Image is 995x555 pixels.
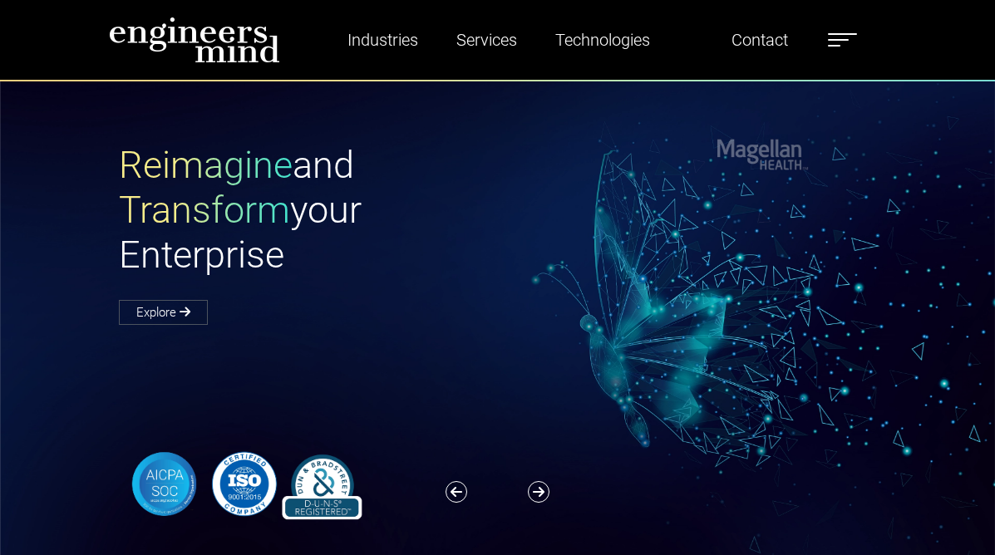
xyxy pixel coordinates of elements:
span: Reimagine [119,143,293,187]
img: logo [109,17,280,63]
a: Industries [341,21,425,59]
a: Contact [725,21,795,59]
h1: and your Enterprise [119,143,498,277]
a: Services [450,21,524,59]
span: Transform [119,188,290,232]
img: banner-logo [119,449,369,520]
a: Technologies [549,21,657,59]
a: Explore [119,300,208,325]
